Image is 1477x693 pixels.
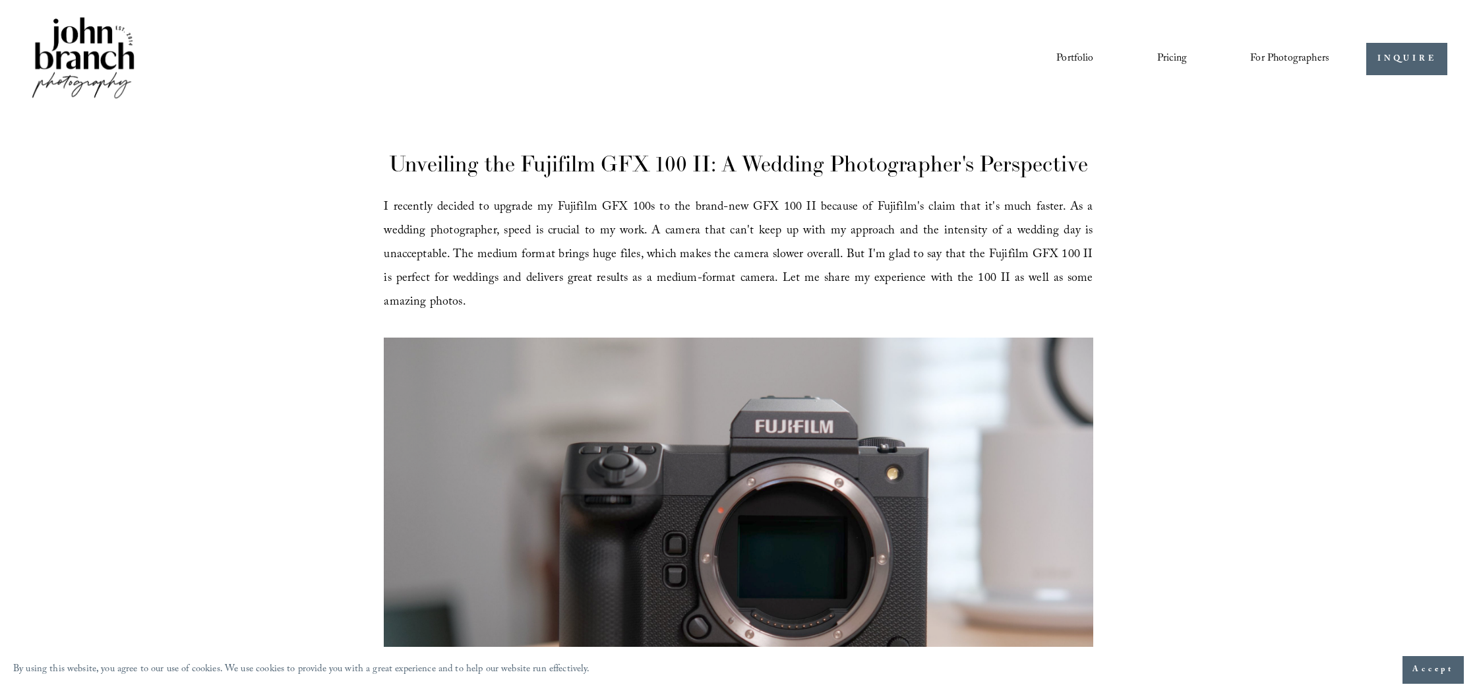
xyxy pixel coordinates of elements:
[1157,48,1187,71] a: Pricing
[1412,663,1454,677] span: Accept
[384,198,1093,313] span: I recently decided to upgrade my Fujifilm GFX 100s to the brand-new GFX 100 II because of Fujifil...
[1250,48,1329,71] a: folder dropdown
[13,661,590,680] p: By using this website, you agree to our use of cookies. We use cookies to provide you with a grea...
[1056,48,1093,71] a: Portfolio
[384,148,1093,179] h1: Unveiling the Fujifilm GFX 100 II: A Wedding Photographer's Perspective
[30,15,136,104] img: John Branch IV Photography
[1402,656,1464,684] button: Accept
[1250,49,1329,69] span: For Photographers
[1366,43,1447,75] a: INQUIRE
